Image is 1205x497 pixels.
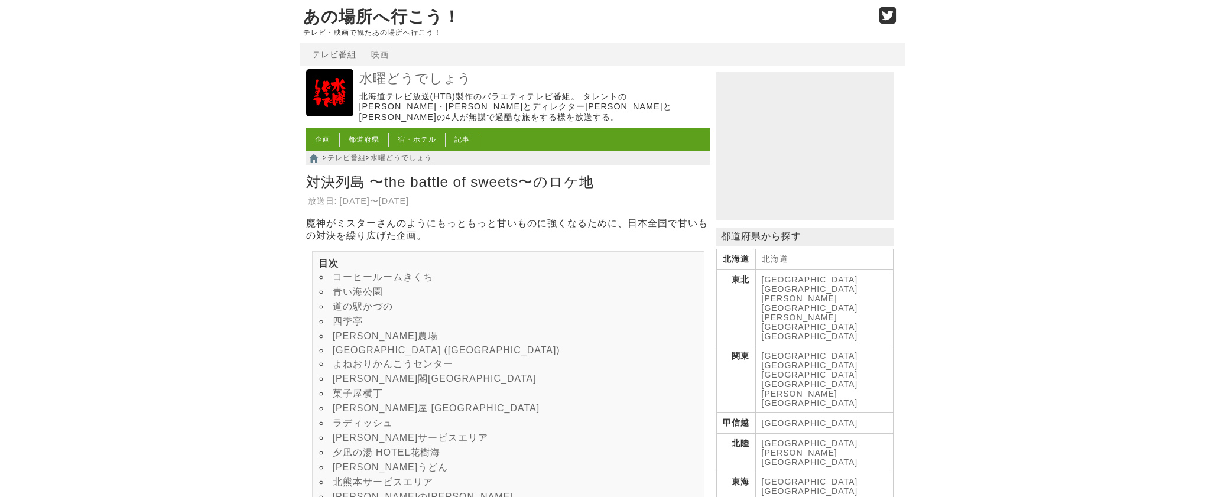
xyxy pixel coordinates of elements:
[762,448,858,467] a: [PERSON_NAME][GEOGRAPHIC_DATA]
[762,370,858,379] a: [GEOGRAPHIC_DATA]
[306,151,710,165] nav: > >
[333,373,537,384] a: [PERSON_NAME]閣[GEOGRAPHIC_DATA]
[307,195,338,207] th: 放送日:
[716,434,755,472] th: 北陸
[359,92,707,122] p: 北海道テレビ放送(HTB)製作のバラエティテレビ番組。 タレントの[PERSON_NAME]・[PERSON_NAME]とディレクター[PERSON_NAME]と[PERSON_NAME]の4人...
[315,135,330,144] a: 企画
[333,287,383,297] a: 青い海公園
[333,477,433,487] a: 北熊本サービスエリア
[762,486,858,496] a: [GEOGRAPHIC_DATA]
[333,331,439,341] a: [PERSON_NAME]農場
[762,351,858,360] a: [GEOGRAPHIC_DATA]
[398,135,436,144] a: 宿・ホテル
[333,388,383,398] a: 菓子屋横丁
[333,418,393,428] a: ラディッシュ
[762,284,858,294] a: [GEOGRAPHIC_DATA]
[371,154,432,162] a: 水曜どうでしょう
[333,345,560,355] a: [GEOGRAPHIC_DATA] ([GEOGRAPHIC_DATA])
[333,403,540,413] a: [PERSON_NAME]屋 [GEOGRAPHIC_DATA]
[716,72,894,220] iframe: Advertisement
[333,462,449,472] a: [PERSON_NAME]うどん
[303,28,867,37] p: テレビ・映画で観たあの場所へ行こう！
[306,217,710,242] p: 魔神がミスターさんのようにもっともっと甘いものに強くなるために、日本全国で甘いもの対決を繰り広げた企画。
[454,135,470,144] a: 記事
[333,272,433,282] a: コーヒールームきくち
[762,438,858,448] a: [GEOGRAPHIC_DATA]
[716,270,755,346] th: 東北
[762,477,858,486] a: [GEOGRAPHIC_DATA]
[762,389,837,398] a: [PERSON_NAME]
[762,360,858,370] a: [GEOGRAPHIC_DATA]
[762,254,788,264] a: 北海道
[349,135,379,144] a: 都道府県
[333,447,441,457] a: 夕凪の湯 HOTEL花樹海
[762,313,858,332] a: [PERSON_NAME][GEOGRAPHIC_DATA]
[716,346,755,413] th: 関東
[306,108,353,118] a: 水曜どうでしょう
[306,170,710,194] h1: 対決列島 〜the battle of sweets〜のロケ地
[303,8,460,26] a: あの場所へ行こう！
[333,359,453,369] a: よねおりかんこうセンター
[716,413,755,434] th: 甲信越
[306,69,353,116] img: 水曜どうでしょう
[762,418,858,428] a: [GEOGRAPHIC_DATA]
[359,70,707,87] a: 水曜どうでしょう
[879,14,897,24] a: Twitter (@go_thesights)
[339,195,410,207] td: [DATE]〜[DATE]
[333,316,363,326] a: 四季亭
[371,50,389,59] a: 映画
[762,294,858,313] a: [PERSON_NAME][GEOGRAPHIC_DATA]
[312,50,356,59] a: テレビ番組
[762,398,858,408] a: [GEOGRAPHIC_DATA]
[762,275,858,284] a: [GEOGRAPHIC_DATA]
[762,379,858,389] a: [GEOGRAPHIC_DATA]
[333,301,393,311] a: 道の駅かづの
[327,154,366,162] a: テレビ番組
[716,249,755,270] th: 北海道
[333,433,489,443] a: [PERSON_NAME]サービスエリア
[716,228,894,246] p: 都道府県から探す
[762,332,858,341] a: [GEOGRAPHIC_DATA]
